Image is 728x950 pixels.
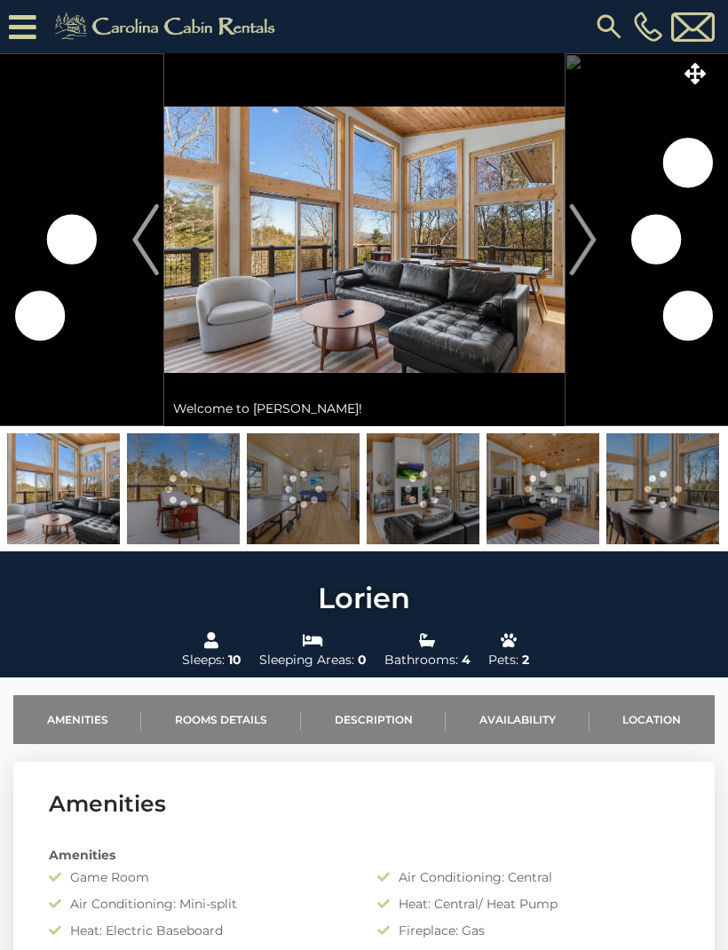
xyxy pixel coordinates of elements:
a: Description [301,695,446,744]
div: Heat: Central/ Heat Pump [364,895,692,913]
img: arrow [132,204,159,275]
a: Rooms Details [141,695,300,744]
h3: Amenities [49,788,679,819]
div: Fireplace: Gas [364,922,692,939]
a: Location [590,695,715,744]
a: Availability [446,695,589,744]
img: search-regular.svg [593,11,625,43]
button: Next [565,53,601,426]
img: Khaki-logo.png [45,9,290,44]
div: Welcome to [PERSON_NAME]! [164,391,565,426]
img: 167883270 [367,433,479,544]
img: arrow [569,204,596,275]
div: Heat: Electric Baseboard [36,922,364,939]
div: Game Room [36,868,364,886]
img: 167883267 [606,433,719,544]
img: 167883295 [247,433,360,544]
a: Amenities [13,695,141,744]
img: 167883269 [487,433,599,544]
div: Amenities [36,846,692,864]
button: Previous [128,53,164,426]
img: 167883268 [7,433,120,544]
div: Air Conditioning: Mini-split [36,895,364,913]
a: [PHONE_NUMBER] [629,12,667,42]
div: Air Conditioning: Central [364,868,692,886]
img: 167883301 [127,433,240,544]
